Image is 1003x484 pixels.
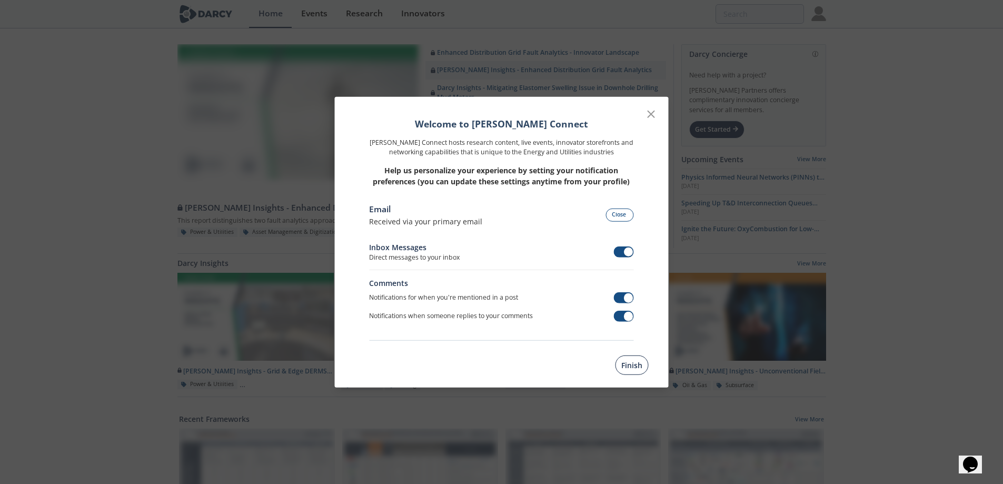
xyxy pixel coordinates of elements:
h1: Welcome to [PERSON_NAME] Connect [369,116,634,130]
div: Email [369,203,482,216]
p: Notifications for when you're mentioned in a post [369,293,518,302]
p: Received via your primary email [369,215,482,226]
p: Help us personalize your experience by setting your notification preferences (you can update thes... [369,164,634,186]
div: Comments [369,278,634,289]
div: Direct messages to your inbox [369,252,460,262]
p: Notifications when someone replies to your comments [369,311,533,321]
iframe: chat widget [959,442,992,473]
p: [PERSON_NAME] Connect hosts research content, live events, innovator storefronts and networking c... [369,138,634,157]
button: Close [605,209,634,222]
button: Finish [615,355,649,375]
div: Inbox Messages [369,241,460,252]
